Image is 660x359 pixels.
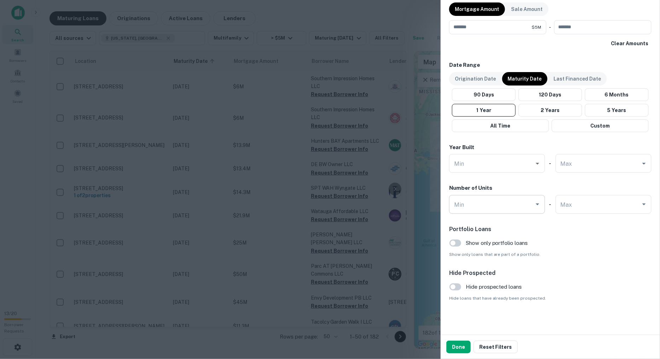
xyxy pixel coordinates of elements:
span: Hide loans that have already been prospected. [449,295,652,301]
span: Show only portfolio loans [466,239,528,247]
button: Open [533,199,543,209]
span: $5M [532,24,542,30]
button: Clear Amounts [608,37,652,50]
h6: Date Range [449,61,652,69]
p: Maturity Date [508,75,542,83]
button: Open [533,159,543,169]
button: 2 Years [519,104,582,117]
p: Mortgage Amount [455,5,499,13]
button: Reset Filters [474,341,518,353]
p: Last Financed Date [554,75,601,83]
button: 5 Years [585,104,649,117]
button: 1 Year [452,104,516,117]
h6: Hide Prospected [449,269,652,277]
h6: Portfolio Loans [449,225,652,234]
div: - [549,20,551,34]
h6: Number of Units [449,184,492,192]
span: Hide prospected loans [466,283,522,291]
button: All Time [452,119,549,132]
h6: - [549,159,551,167]
p: Origination Date [455,75,496,83]
button: 90 Days [452,88,516,101]
span: Show only loans that are part of a portfolio. [449,251,652,258]
iframe: Chat Widget [625,302,660,336]
p: Sale Amount [511,5,543,13]
button: 120 Days [519,88,582,101]
button: Custom [552,119,649,132]
h6: Year Built [449,143,474,152]
button: 6 Months [585,88,649,101]
button: Open [639,199,649,209]
h6: - [549,200,551,208]
button: Open [639,159,649,169]
button: Done [446,341,471,353]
